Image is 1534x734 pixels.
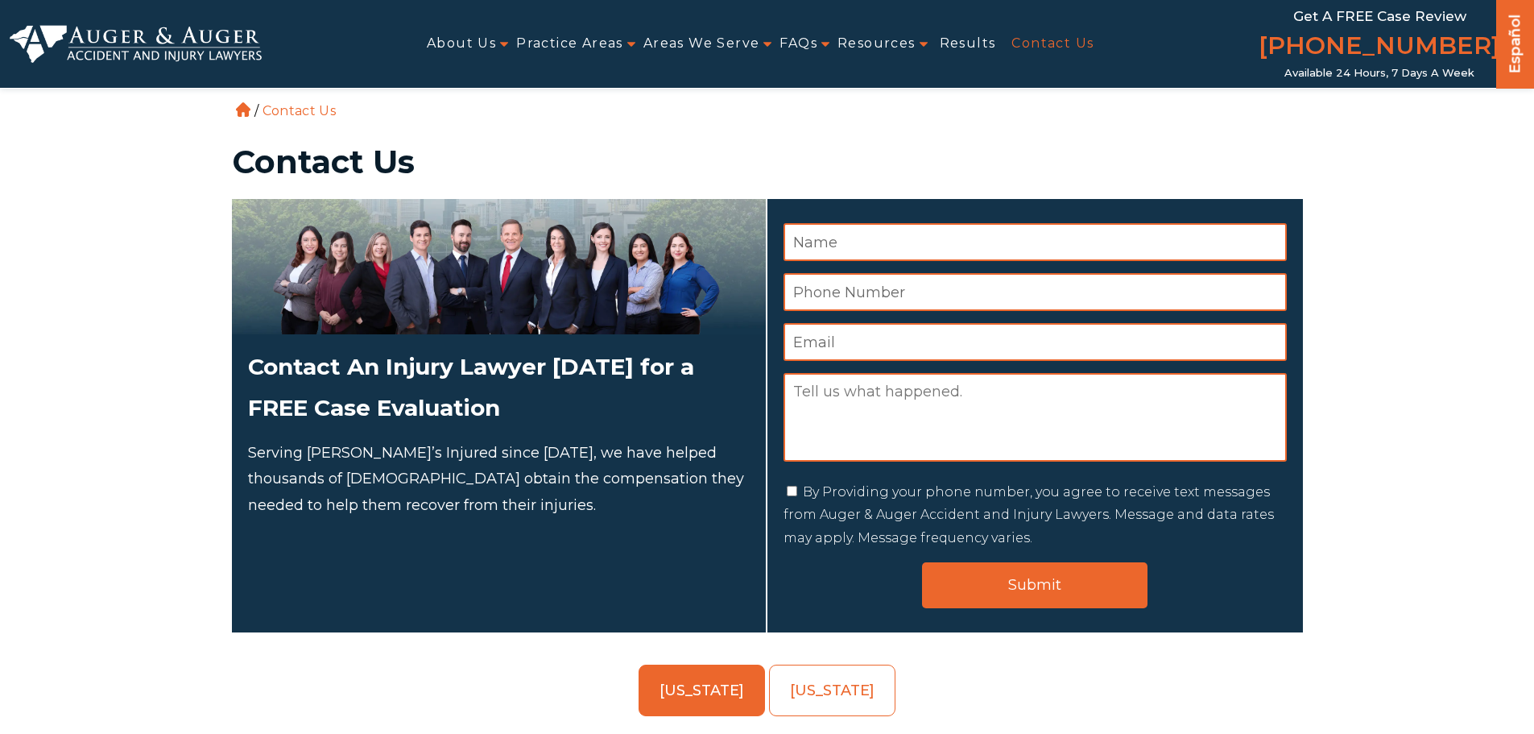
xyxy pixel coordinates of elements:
[427,26,496,62] a: About Us
[1259,28,1500,67] a: [PHONE_NUMBER]
[10,25,262,64] img: Auger & Auger Accident and Injury Lawyers Logo
[232,146,1303,178] h1: Contact Us
[232,199,766,334] img: Attorneys
[516,26,623,62] a: Practice Areas
[236,102,250,117] a: Home
[1293,8,1466,24] span: Get a FREE Case Review
[784,484,1274,546] label: By Providing your phone number, you agree to receive text messages from Auger & Auger Accident an...
[769,665,895,716] a: [US_STATE]
[258,103,340,118] li: Contact Us
[784,273,1287,311] input: Phone Number
[248,346,750,428] h2: Contact An Injury Lawyer [DATE] for a FREE Case Evaluation
[248,440,750,518] p: Serving [PERSON_NAME]’s Injured since [DATE], we have helped thousands of [DEMOGRAPHIC_DATA] obta...
[940,26,996,62] a: Results
[639,665,765,716] a: [US_STATE]
[1284,67,1474,80] span: Available 24 Hours, 7 Days a Week
[784,223,1287,261] input: Name
[922,562,1147,608] input: Submit
[784,323,1287,361] input: Email
[837,26,916,62] a: Resources
[643,26,760,62] a: Areas We Serve
[779,26,817,62] a: FAQs
[1011,26,1094,62] a: Contact Us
